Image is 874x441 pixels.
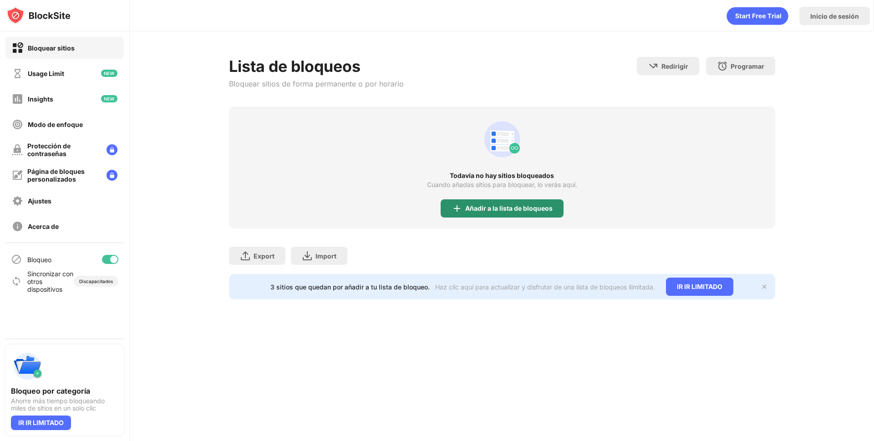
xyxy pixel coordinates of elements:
[12,42,23,54] img: block-on.svg
[11,254,22,265] img: blocking-icon.svg
[480,117,524,161] div: animation
[727,7,788,25] div: animation
[270,283,430,291] div: 3 sitios que quedan por añadir a tu lista de bloqueo.
[11,386,118,395] div: Bloqueo por categoría
[28,121,83,128] div: Modo de enfoque
[254,252,274,260] div: Export
[810,12,859,20] div: Inicio de sesión
[101,95,117,102] img: new-icon.svg
[27,256,51,264] div: Bloqueo
[6,6,71,25] img: logo-blocksite.svg
[27,167,99,183] div: Página de bloques personalizados
[101,70,117,77] img: new-icon.svg
[12,119,23,130] img: focus-off.svg
[229,172,775,179] div: Todavía no hay sitios bloqueados
[28,223,59,230] div: Acerca de
[79,279,113,284] div: Discapacitados
[107,144,117,155] img: lock-menu.svg
[28,70,64,77] div: Usage Limit
[12,170,23,181] img: customize-block-page-off.svg
[28,44,75,52] div: Bloquear sitios
[28,197,51,205] div: Ajustes
[12,221,23,232] img: about-off.svg
[12,195,23,207] img: settings-off.svg
[27,270,74,293] div: Sincronizar con otros dispositivos
[12,68,23,79] img: time-usage-off.svg
[229,57,404,76] div: Lista de bloqueos
[661,62,688,70] div: Redirigir
[666,278,733,296] div: IR IR LIMITADO
[315,252,336,260] div: Import
[229,79,404,88] div: Bloquear sitios de forma permanente o por horario
[731,62,764,70] div: Programar
[465,205,553,212] div: Añadir a la lista de bloqueos
[28,95,53,103] div: Insights
[11,276,22,287] img: sync-icon.svg
[427,181,577,188] div: Cuando añadas sitios para bloquear, lo verás aquí.
[12,144,23,155] img: password-protection-off.svg
[11,350,44,383] img: push-categories.svg
[11,416,71,430] div: IR IR LIMITADO
[12,93,23,105] img: insights-off.svg
[761,283,768,290] img: x-button.svg
[27,142,99,157] div: Protección de contraseñas
[435,283,655,291] div: Haz clic aquí para actualizar y disfrutar de una lista de bloqueos ilimitada.
[11,397,118,412] div: Ahorre más tiempo bloqueando miles de sitios en un solo clic
[107,170,117,181] img: lock-menu.svg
